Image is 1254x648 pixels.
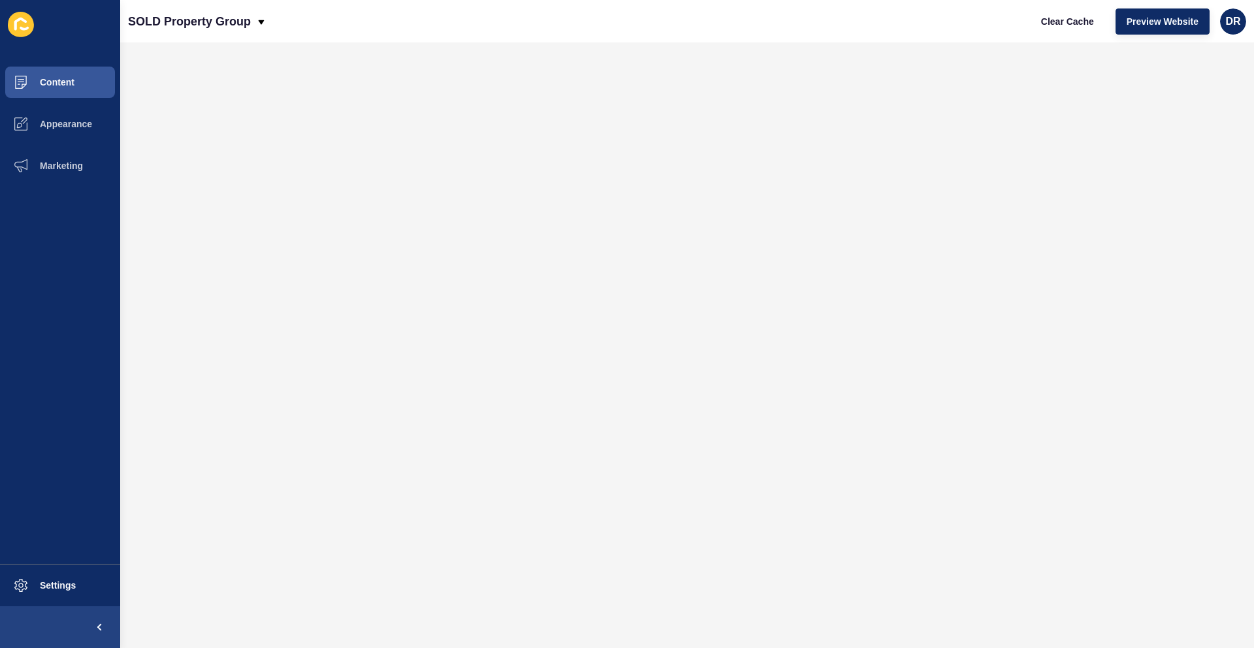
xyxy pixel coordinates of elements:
span: Preview Website [1127,15,1198,28]
button: Clear Cache [1030,8,1105,35]
span: Clear Cache [1041,15,1094,28]
button: Preview Website [1116,8,1210,35]
p: SOLD Property Group [128,5,251,38]
span: DR [1225,15,1240,28]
